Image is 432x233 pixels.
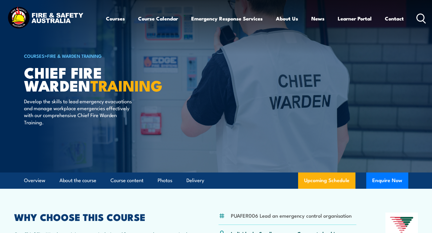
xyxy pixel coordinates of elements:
a: Upcoming Schedule [298,172,355,189]
a: Course content [110,172,143,188]
p: Develop the skills to lead emergency evacuations and manage workplace emergencies effectively wit... [24,98,134,126]
li: PUAFER006 Lead an emergency control organisation [231,212,352,219]
a: Courses [106,11,125,26]
strong: TRAINING [90,73,162,97]
a: Fire & Warden Training [47,52,102,59]
a: About Us [276,11,298,26]
a: News [311,11,325,26]
a: Photos [158,172,172,188]
h2: WHY CHOOSE THIS COURSE [14,213,189,221]
button: Enquire Now [366,172,408,189]
a: Overview [24,172,45,188]
a: About the course [59,172,96,188]
a: COURSES [24,52,44,59]
a: Emergency Response Services [191,11,263,26]
h1: Chief Fire Warden [24,66,172,92]
a: Delivery [186,172,204,188]
a: Contact [385,11,404,26]
a: Course Calendar [138,11,178,26]
a: Learner Portal [338,11,372,26]
h6: > [24,52,172,59]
